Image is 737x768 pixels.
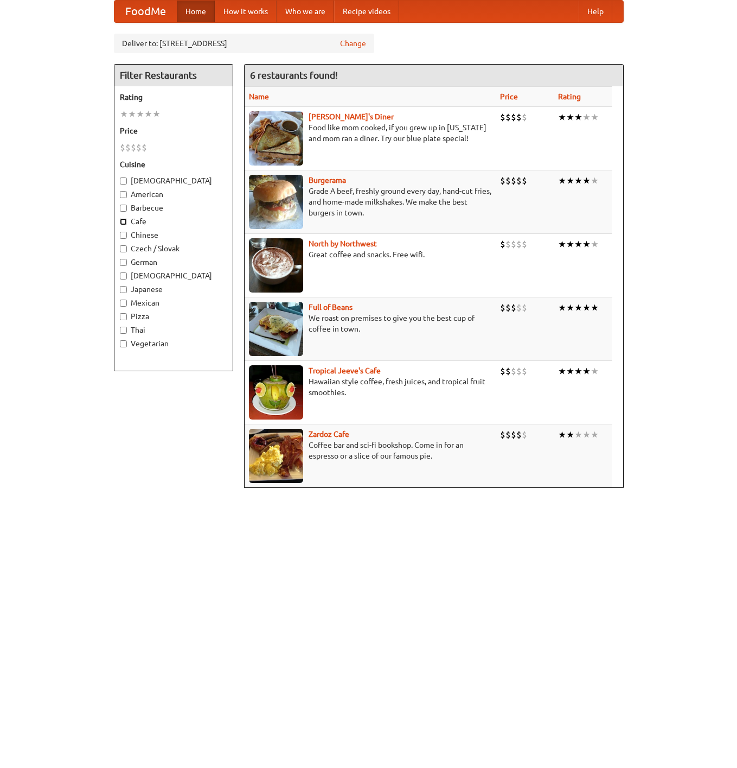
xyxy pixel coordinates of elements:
[522,111,527,123] li: $
[591,302,599,314] li: ★
[566,302,574,314] li: ★
[505,429,511,441] li: $
[500,92,518,101] a: Price
[249,249,491,260] p: Great coffee and snacks. Free wifi.
[558,238,566,250] li: ★
[505,302,511,314] li: $
[500,365,505,377] li: $
[340,38,366,49] a: Change
[579,1,612,22] a: Help
[249,186,491,218] p: Grade A beef, freshly ground every day, hand-cut fries, and home-made milkshakes. We make the bes...
[120,325,227,335] label: Thai
[249,302,303,356] img: beans.jpg
[249,376,491,398] p: Hawaiian style coffee, fresh juices, and tropical fruit smoothies.
[249,313,491,334] p: We roast on premises to give you the best cup of coffee in town.
[309,112,394,121] a: [PERSON_NAME]'s Diner
[591,429,599,441] li: ★
[120,272,127,280] input: [DEMOGRAPHIC_DATA]
[136,108,144,120] li: ★
[250,70,338,80] ng-pluralize: 6 restaurants found!
[120,340,127,347] input: Vegetarian
[522,238,527,250] li: $
[120,92,227,103] h5: Rating
[120,177,127,185] input: [DEMOGRAPHIC_DATA]
[522,429,527,441] li: $
[120,245,127,252] input: Czech / Slovak
[566,111,574,123] li: ★
[249,122,491,144] p: Food like mom cooked, if you grew up in [US_STATE] and mom ran a diner. Try our blue plate special!
[516,365,522,377] li: $
[144,108,152,120] li: ★
[120,218,127,225] input: Cafe
[505,238,511,250] li: $
[505,111,511,123] li: $
[249,429,303,483] img: zardoz.jpg
[574,429,582,441] li: ★
[120,230,227,240] label: Chinese
[511,238,516,250] li: $
[500,238,505,250] li: $
[500,429,505,441] li: $
[582,365,591,377] li: ★
[511,111,516,123] li: $
[120,338,227,349] label: Vegetarian
[591,111,599,123] li: ★
[309,303,353,312] a: Full of Beans
[511,175,516,187] li: $
[120,191,127,198] input: American
[558,111,566,123] li: ★
[215,1,277,22] a: How it works
[582,238,591,250] li: ★
[309,239,377,248] b: North by Northwest
[334,1,399,22] a: Recipe videos
[120,175,227,186] label: [DEMOGRAPHIC_DATA]
[558,365,566,377] li: ★
[309,366,381,375] b: Tropical Jeeve's Cafe
[566,429,574,441] li: ★
[566,365,574,377] li: ★
[516,175,522,187] li: $
[591,175,599,187] li: ★
[516,302,522,314] li: $
[120,284,227,295] label: Japanese
[516,429,522,441] li: $
[500,175,505,187] li: $
[114,65,233,86] h4: Filter Restaurants
[249,365,303,420] img: jeeves.jpg
[142,142,147,154] li: $
[120,257,227,268] label: German
[120,205,127,212] input: Barbecue
[591,238,599,250] li: ★
[558,429,566,441] li: ★
[120,159,227,170] h5: Cuisine
[574,302,582,314] li: ★
[511,429,516,441] li: $
[511,302,516,314] li: $
[558,92,581,101] a: Rating
[522,302,527,314] li: $
[120,270,227,281] label: [DEMOGRAPHIC_DATA]
[120,108,128,120] li: ★
[582,175,591,187] li: ★
[558,302,566,314] li: ★
[309,176,346,185] a: Burgerama
[558,175,566,187] li: ★
[309,430,349,439] a: Zardoz Cafe
[249,111,303,166] img: sallys.jpg
[574,365,582,377] li: ★
[582,111,591,123] li: ★
[500,111,505,123] li: $
[566,175,574,187] li: ★
[120,125,227,136] h5: Price
[120,232,127,239] input: Chinese
[120,300,127,307] input: Mexican
[128,108,136,120] li: ★
[114,34,374,53] div: Deliver to: [STREET_ADDRESS]
[249,238,303,293] img: north.jpg
[114,1,177,22] a: FoodMe
[120,243,227,254] label: Czech / Slovak
[120,216,227,227] label: Cafe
